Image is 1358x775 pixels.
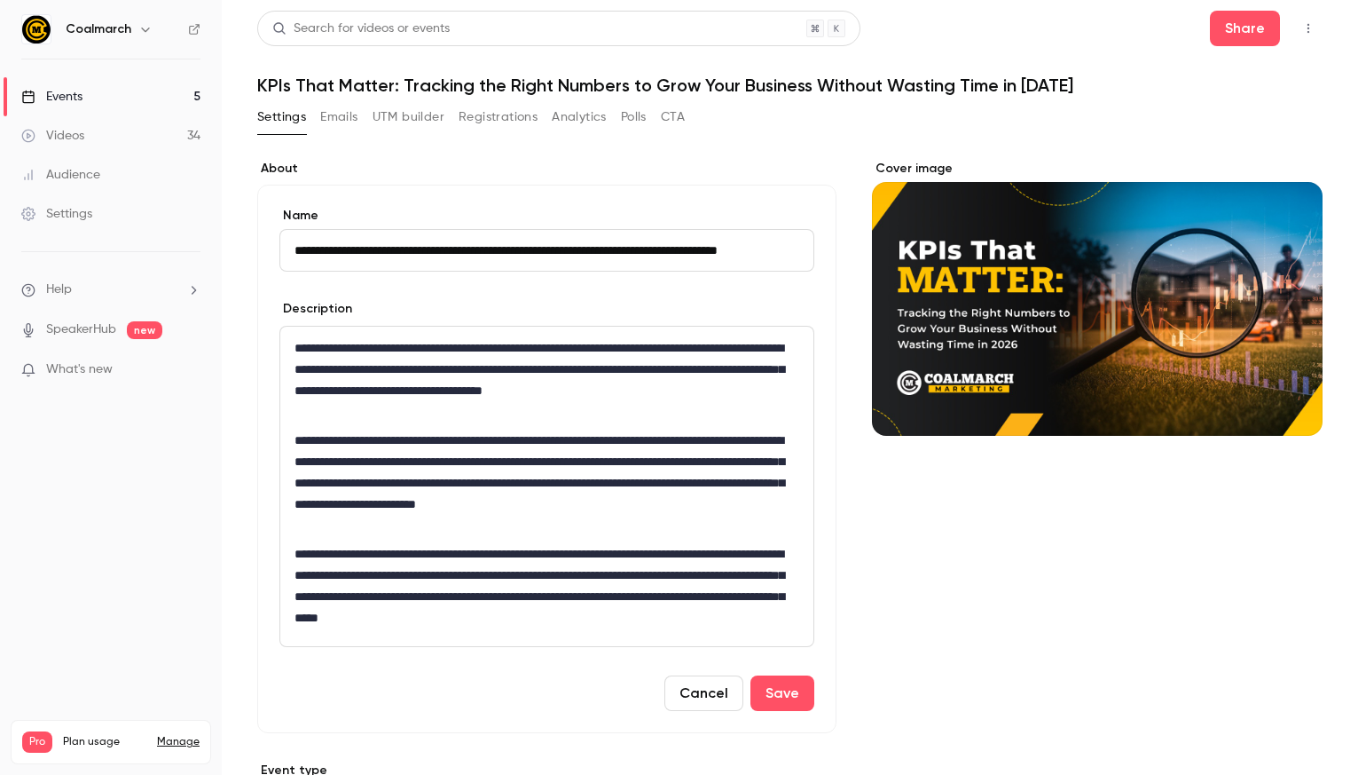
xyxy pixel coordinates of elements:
[279,326,814,647] section: description
[179,362,200,378] iframe: Noticeable Trigger
[872,160,1323,436] section: Cover image
[21,166,100,184] div: Audience
[257,75,1323,96] h1: KPIs That Matter: Tracking the Right Numbers to Grow Your Business Without Wasting Time in [DATE]
[661,103,685,131] button: CTA
[46,360,113,379] span: What's new
[279,300,352,318] label: Description
[552,103,607,131] button: Analytics
[22,732,52,753] span: Pro
[46,320,116,339] a: SpeakerHub
[459,103,538,131] button: Registrations
[280,327,813,646] div: editor
[21,281,200,299] li: help-dropdown-opener
[257,160,836,178] label: About
[157,735,200,749] a: Manage
[664,676,743,711] button: Cancel
[257,103,306,131] button: Settings
[127,321,162,339] span: new
[272,20,450,38] div: Search for videos or events
[373,103,444,131] button: UTM builder
[320,103,357,131] button: Emails
[872,160,1323,178] label: Cover image
[66,20,131,38] h6: Coalmarch
[63,735,146,749] span: Plan usage
[46,281,72,299] span: Help
[621,103,647,131] button: Polls
[750,676,814,711] button: Save
[22,15,51,43] img: Coalmarch
[21,88,82,106] div: Events
[21,205,92,223] div: Settings
[279,207,814,225] label: Name
[21,127,84,145] div: Videos
[1210,11,1280,46] button: Share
